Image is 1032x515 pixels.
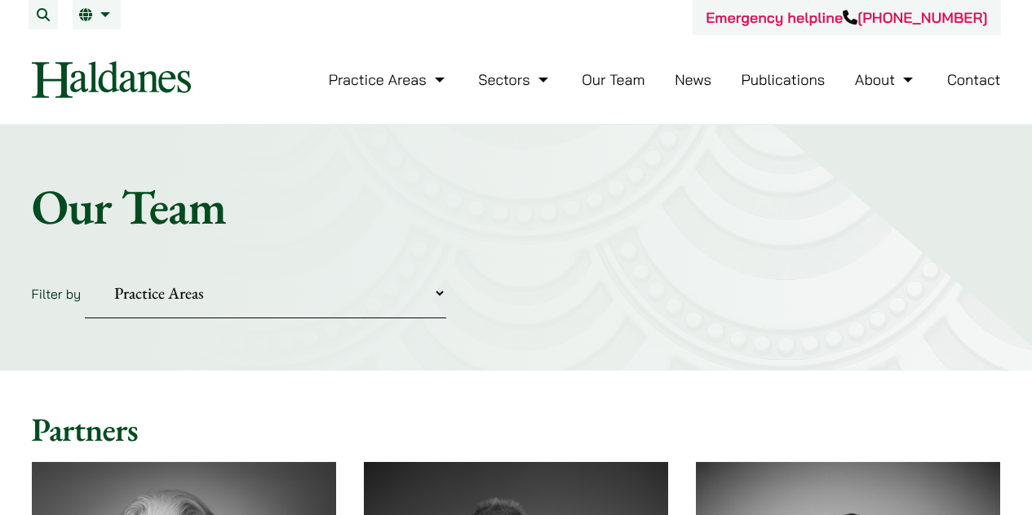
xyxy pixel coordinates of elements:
a: Emergency helpline[PHONE_NUMBER] [706,8,987,27]
a: Our Team [582,70,644,89]
a: Sectors [478,70,551,89]
a: News [675,70,711,89]
h2: Partners [32,410,1001,449]
img: Logo of Haldanes [32,61,191,98]
label: Filter by [32,286,82,302]
a: About [855,70,917,89]
h1: Our Team [32,177,1001,236]
a: Contact [947,70,1001,89]
a: Publications [742,70,826,89]
a: Practice Areas [329,70,449,89]
a: EN [79,8,114,21]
